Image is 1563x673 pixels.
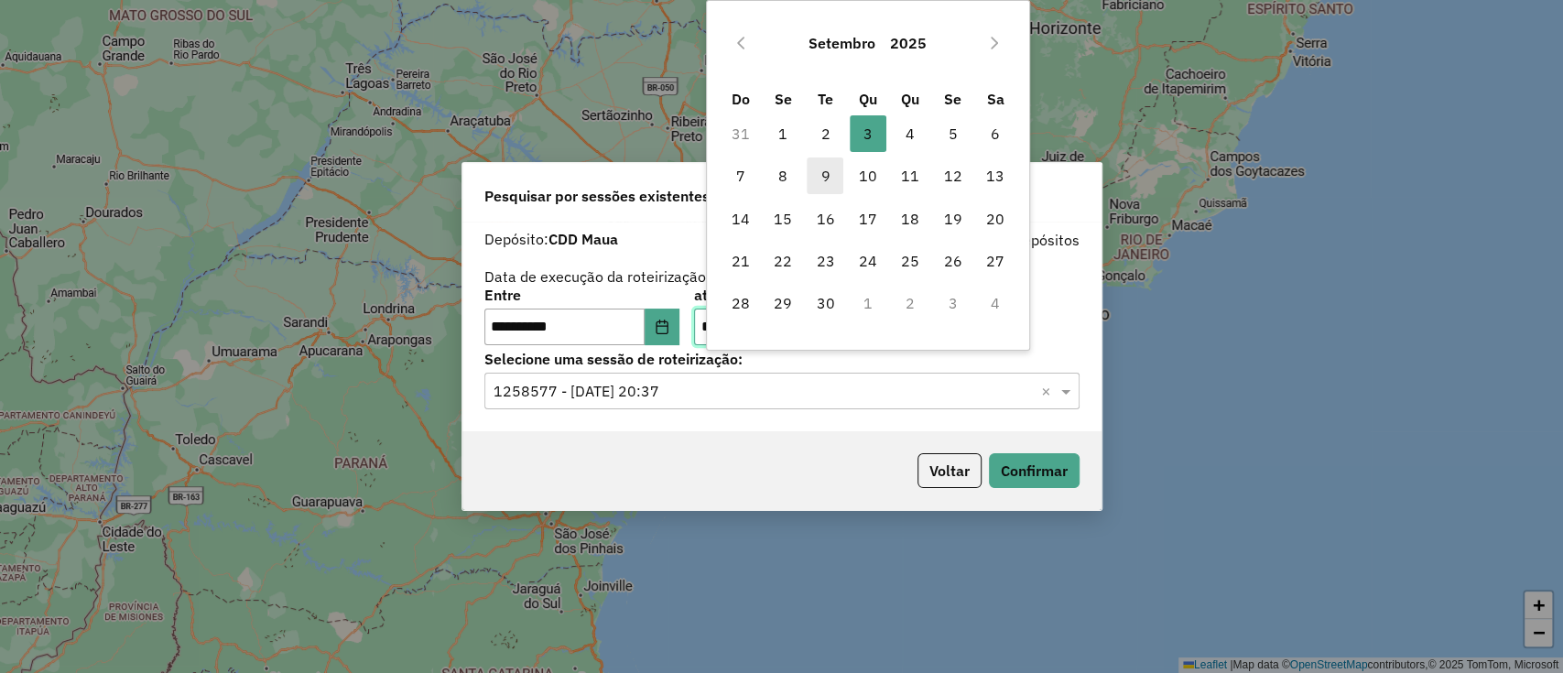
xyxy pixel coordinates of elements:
td: 1 [762,113,804,155]
span: 8 [765,157,801,194]
td: 20 [974,198,1016,240]
td: 22 [762,240,804,282]
td: 19 [931,198,973,240]
span: 10 [850,157,886,194]
td: 14 [719,198,761,240]
span: 30 [807,285,843,321]
button: Choose Month [801,21,883,65]
td: 4 [889,113,931,155]
span: 28 [722,285,759,321]
span: 2 [807,115,843,152]
span: 23 [807,243,843,279]
td: 9 [804,155,846,197]
td: 16 [804,198,846,240]
span: Te [818,90,833,108]
td: 8 [762,155,804,197]
td: 17 [847,198,889,240]
td: 4 [974,282,1016,324]
button: Choose Year [883,21,934,65]
td: 2 [889,282,931,324]
td: 3 [931,282,973,324]
td: 29 [762,282,804,324]
span: 29 [765,285,801,321]
span: 3 [850,115,886,152]
span: 17 [850,201,886,237]
td: 27 [974,240,1016,282]
td: 2 [804,113,846,155]
td: 31 [719,113,761,155]
td: 26 [931,240,973,282]
label: até [694,284,889,306]
span: Do [732,90,750,108]
label: Selecione uma sessão de roteirização: [484,348,1080,370]
span: 14 [722,201,759,237]
td: 7 [719,155,761,197]
td: 11 [889,155,931,197]
span: 4 [892,115,928,152]
span: 26 [935,243,971,279]
span: 12 [935,157,971,194]
span: 15 [765,201,801,237]
td: 18 [889,198,931,240]
td: 12 [931,155,973,197]
span: 13 [977,157,1014,194]
label: Depósito: [484,228,618,250]
td: 13 [974,155,1016,197]
td: 24 [847,240,889,282]
td: 28 [719,282,761,324]
strong: CDD Maua [548,230,618,248]
td: 10 [847,155,889,197]
span: 6 [977,115,1014,152]
span: 5 [935,115,971,152]
span: 11 [892,157,928,194]
span: 24 [850,243,886,279]
span: 19 [935,201,971,237]
span: Se [775,90,792,108]
span: 16 [807,201,843,237]
td: 15 [762,198,804,240]
span: 20 [977,201,1014,237]
button: Confirmar [989,453,1080,488]
span: 25 [892,243,928,279]
span: 21 [722,243,759,279]
td: 25 [889,240,931,282]
span: Se [944,90,961,108]
button: Next Month [980,28,1009,58]
button: Choose Date [645,309,679,345]
td: 1 [847,282,889,324]
td: 3 [847,113,889,155]
span: Clear all [1041,380,1057,402]
button: Previous Month [726,28,755,58]
span: 22 [765,243,801,279]
span: 7 [722,157,759,194]
span: 27 [977,243,1014,279]
td: 30 [804,282,846,324]
label: Entre [484,284,679,306]
span: Sa [986,90,1004,108]
span: 18 [892,201,928,237]
label: Data de execução da roteirização: [484,266,711,288]
td: 23 [804,240,846,282]
button: Voltar [917,453,982,488]
td: 21 [719,240,761,282]
span: Pesquisar por sessões existentes [484,185,710,207]
td: 6 [974,113,1016,155]
td: 5 [931,113,973,155]
span: Qu [859,90,877,108]
span: 1 [765,115,801,152]
span: 9 [807,157,843,194]
span: Qu [901,90,919,108]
